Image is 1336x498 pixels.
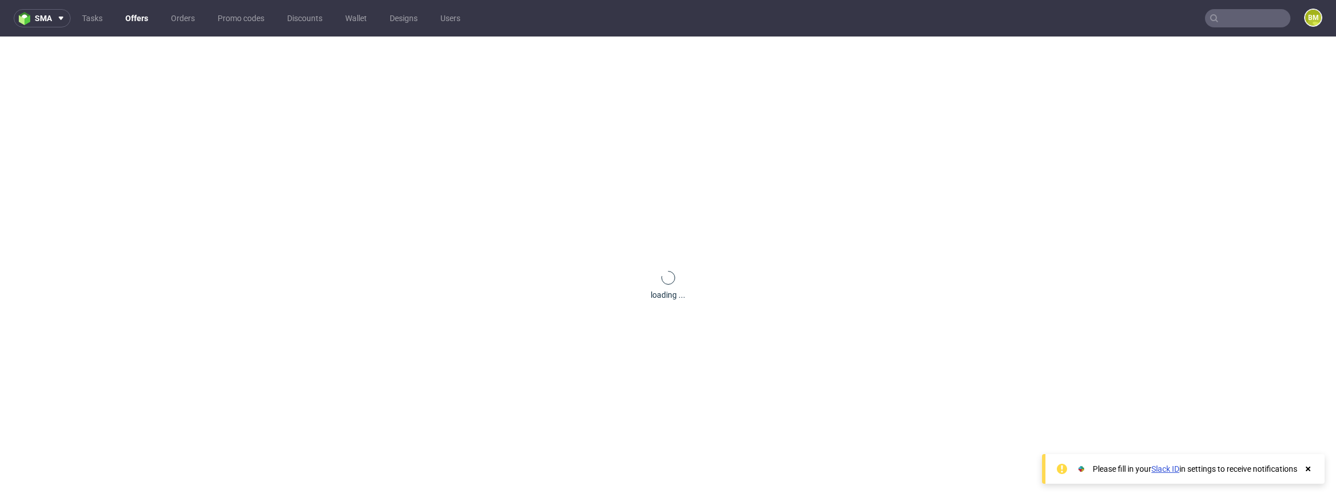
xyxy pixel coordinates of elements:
a: Tasks [75,9,109,27]
a: Users [434,9,467,27]
div: Please fill in your in settings to receive notifications [1093,463,1297,475]
a: Slack ID [1151,464,1179,473]
figcaption: BM [1305,10,1321,26]
a: Wallet [338,9,374,27]
a: Orders [164,9,202,27]
img: logo [19,12,35,25]
a: Designs [383,9,424,27]
img: Slack [1076,463,1087,475]
button: sma [14,9,71,27]
a: Promo codes [211,9,271,27]
a: Discounts [280,9,329,27]
a: Offers [119,9,155,27]
div: loading ... [651,289,685,301]
span: sma [35,14,52,22]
